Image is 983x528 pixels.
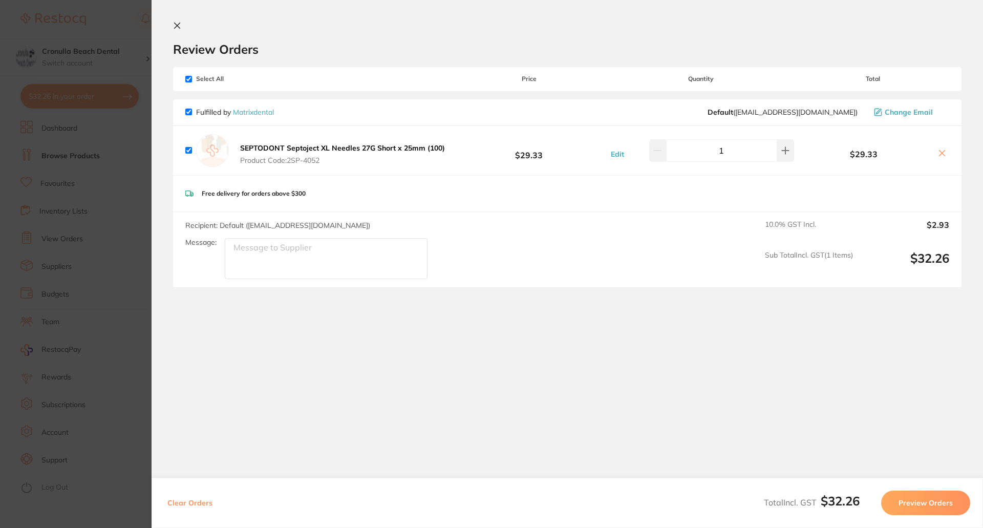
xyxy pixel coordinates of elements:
span: Quantity [606,75,797,82]
output: $2.93 [861,220,949,243]
p: Free delivery for orders above $300 [202,190,306,197]
output: $32.26 [861,251,949,279]
span: Sub Total Incl. GST ( 1 Items) [765,251,853,279]
button: Clear Orders [164,491,216,515]
span: sales@matrixdental.com.au [708,108,858,116]
span: Select All [185,75,288,82]
span: Change Email [885,108,933,116]
button: SEPTODONT Septoject XL Needles 27G Short x 25mm (100) Product Code:2SP-4052 [237,143,448,165]
b: $32.26 [821,493,860,509]
b: $29.33 [453,141,605,160]
span: Price [453,75,605,82]
b: SEPTODONT Septoject XL Needles 27G Short x 25mm (100) [240,143,445,153]
p: Fulfilled by [196,108,274,116]
button: Preview Orders [881,491,970,515]
button: Change Email [871,108,949,117]
b: Default [708,108,733,117]
span: 10.0 % GST Incl. [765,220,853,243]
span: Total [797,75,949,82]
span: Product Code: 2SP-4052 [240,156,445,164]
a: Matrixdental [233,108,274,117]
b: $29.33 [797,150,931,159]
h2: Review Orders [173,41,961,57]
span: Total Incl. GST [764,497,860,508]
label: Message: [185,238,217,247]
button: Edit [608,150,627,159]
img: empty.jpg [196,134,229,167]
span: Recipient: Default ( [EMAIL_ADDRESS][DOMAIN_NAME] ) [185,221,370,230]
